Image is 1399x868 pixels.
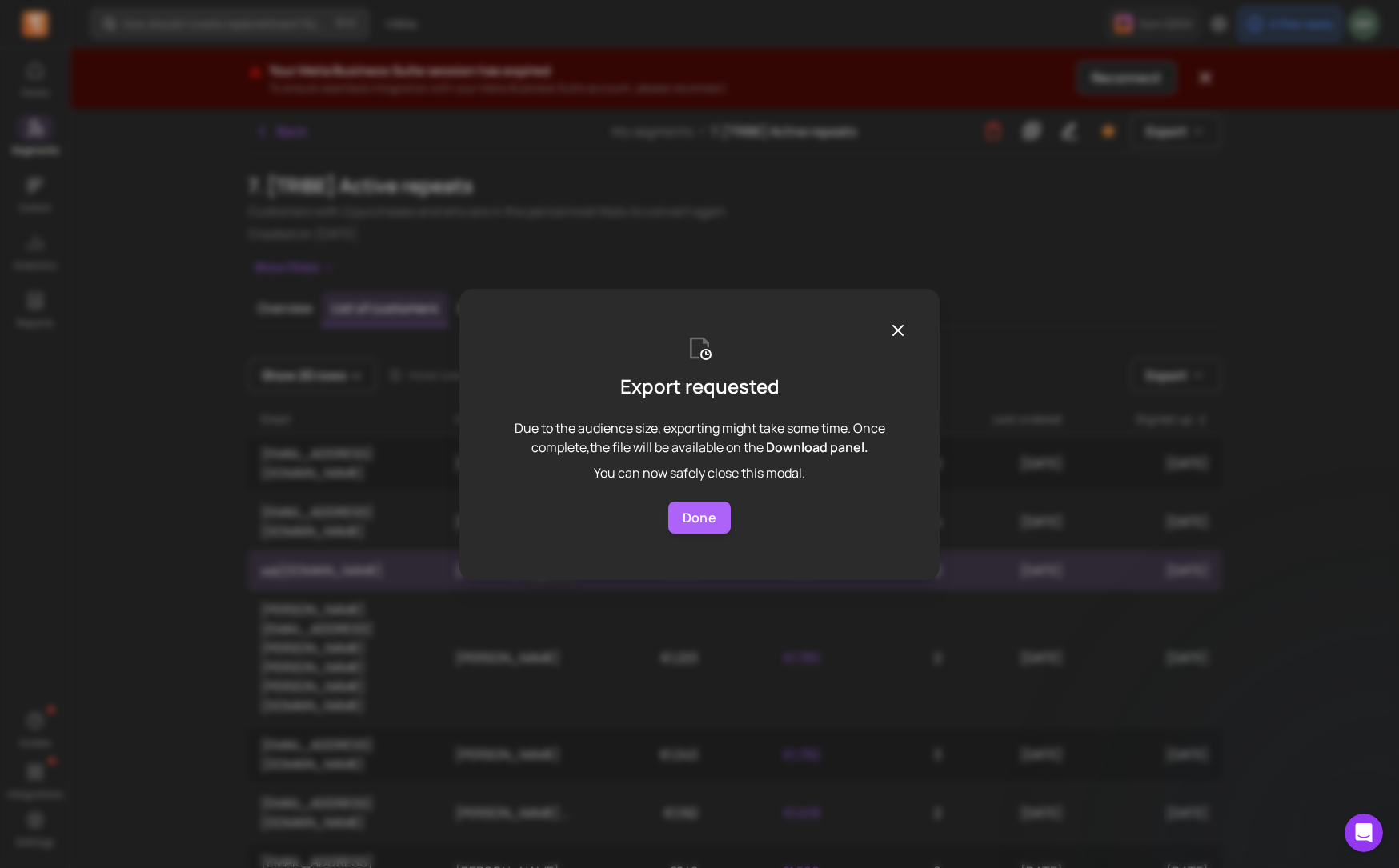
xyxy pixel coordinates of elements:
[668,502,731,534] button: Done
[620,374,780,399] p: Export requested
[1345,814,1383,852] iframe: Intercom live chat
[491,463,908,482] p: You can now safely close this modal.
[491,418,908,457] p: Due to the audience size, exporting might take some time. Once complete, the file will be availab...
[766,438,868,456] span: Download panel.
